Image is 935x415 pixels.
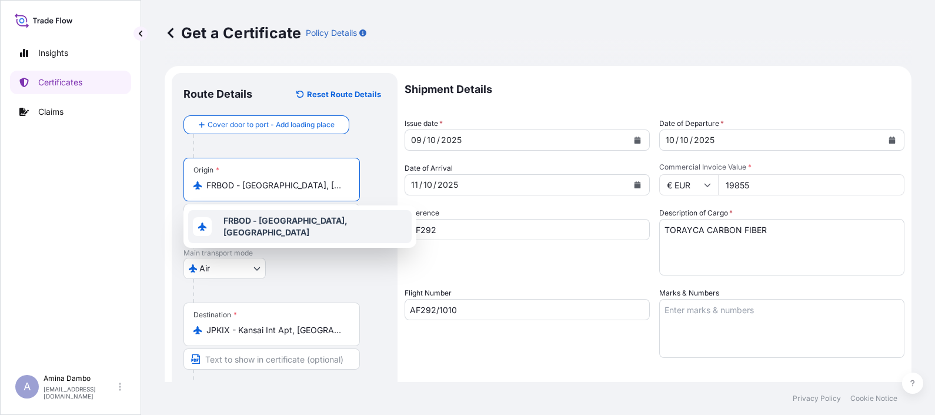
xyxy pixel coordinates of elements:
[405,118,443,130] span: Issue date
[405,207,439,219] label: Reference
[38,77,82,88] p: Certificates
[690,133,693,147] div: /
[693,133,716,147] div: year,
[437,133,440,147] div: /
[223,215,348,237] b: FRBOD - [GEOGRAPHIC_DATA], [GEOGRAPHIC_DATA]
[183,258,266,279] button: Select transport
[24,381,31,393] span: A
[206,324,345,336] input: Destination
[718,174,904,195] input: Enter amount
[883,131,901,150] button: Calendar
[659,118,724,130] span: Date of Departure
[676,133,679,147] div: /
[38,47,68,59] p: Insights
[793,394,841,403] p: Privacy Policy
[433,178,436,192] div: /
[199,263,210,274] span: Air
[410,178,419,192] div: day,
[183,348,360,370] input: Text to appear on certificate
[44,374,116,383] p: Amina Dambo
[183,204,360,225] input: Text to appear on certificate
[44,386,116,400] p: [EMAIL_ADDRESS][DOMAIN_NAME]
[405,287,452,299] label: Flight Number
[183,205,416,248] div: Show suggestions
[659,162,904,172] span: Commercial Invoice Value
[206,180,345,191] input: Origin
[679,133,690,147] div: month,
[659,287,719,299] label: Marks & Numbers
[193,310,237,320] div: Destination
[183,87,252,101] p: Route Details
[850,394,897,403] p: Cookie Notice
[436,178,459,192] div: year,
[410,133,423,147] div: day,
[405,299,650,320] input: Enter name
[422,178,433,192] div: month,
[307,88,381,100] p: Reset Route Details
[306,27,357,39] p: Policy Details
[193,165,219,175] div: Origin
[405,219,650,240] input: Enter booking reference
[440,133,463,147] div: year,
[419,178,422,192] div: /
[38,106,64,118] p: Claims
[165,24,301,42] p: Get a Certificate
[405,73,904,106] p: Shipment Details
[628,175,647,194] button: Calendar
[423,133,426,147] div: /
[628,131,647,150] button: Calendar
[183,248,386,258] p: Main transport mode
[659,207,733,219] label: Description of Cargo
[405,162,453,174] span: Date of Arrival
[664,133,676,147] div: day,
[426,133,437,147] div: month,
[208,119,335,131] span: Cover door to port - Add loading place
